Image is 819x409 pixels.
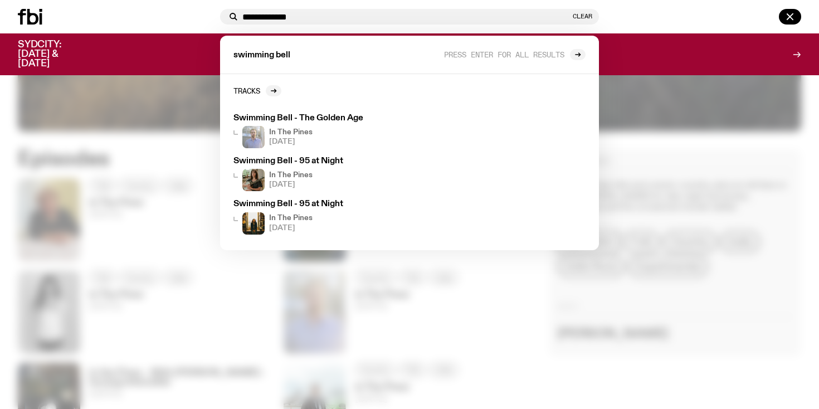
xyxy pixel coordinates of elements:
[444,50,564,59] span: Press enter for all results
[18,40,89,69] h3: SYDCITY: [DATE] & [DATE]
[229,153,443,196] a: Swimming Bell - 95 at NightIn The Pines[DATE]
[573,13,592,20] button: Clear
[233,86,260,95] h2: Tracks
[233,51,290,60] span: swimming bell
[233,85,281,96] a: Tracks
[269,215,313,222] h4: In The Pines
[269,138,313,145] span: [DATE]
[233,114,438,123] h3: Swimming Bell - The Golden Age
[269,225,313,232] span: [DATE]
[229,196,443,238] a: Swimming Bell - 95 at NightIn The Pines[DATE]
[269,181,313,188] span: [DATE]
[233,157,438,165] h3: Swimming Bell - 95 at Night
[269,129,313,136] h4: In The Pines
[269,172,313,179] h4: In The Pines
[233,200,438,208] h3: Swimming Bell - 95 at Night
[229,110,443,153] a: Swimming Bell - The Golden AgeIn The Pines[DATE]
[444,49,586,60] a: Press enter for all results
